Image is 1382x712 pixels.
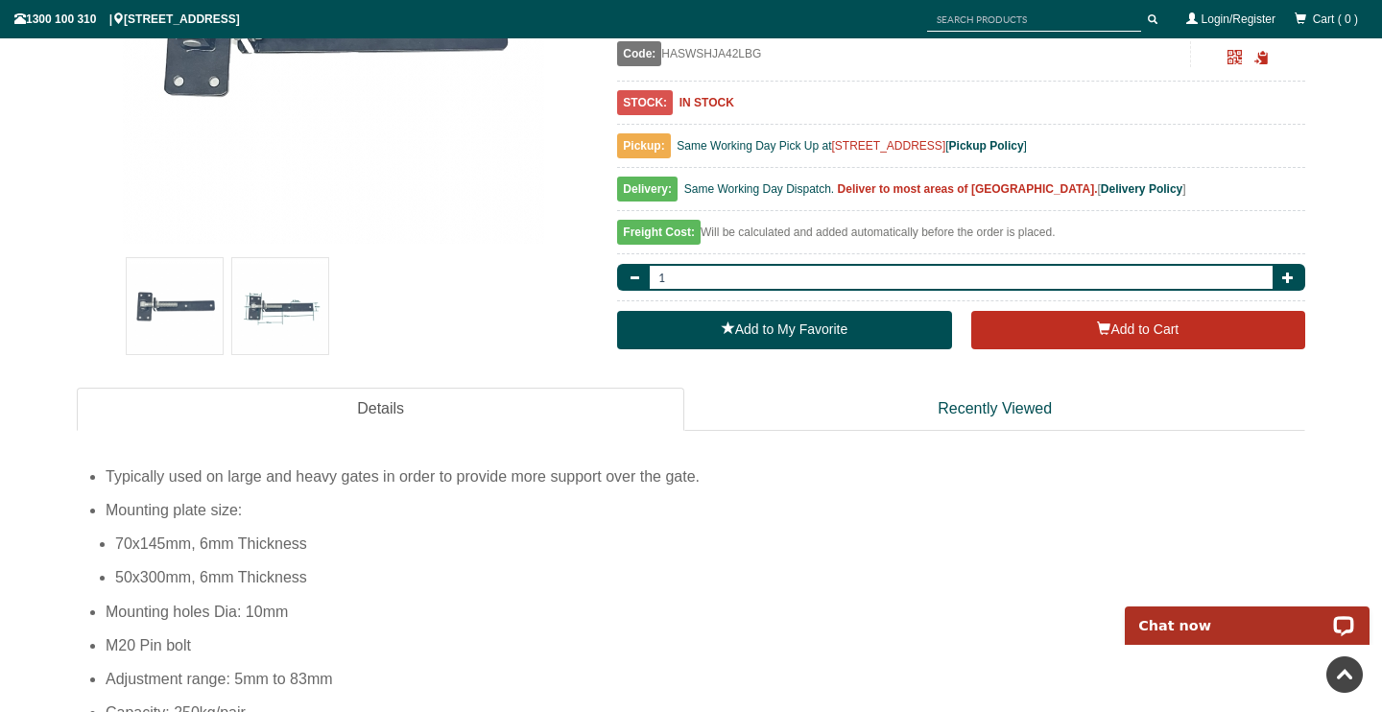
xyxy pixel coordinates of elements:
span: Same Working Day Pick Up at [ ] [677,139,1027,153]
span: Same Working Day Dispatch. [684,182,835,196]
div: Will be calculated and added automatically before the order is placed. [617,221,1305,254]
a: Login/Register [1202,12,1275,26]
li: Mounting plate size: [106,493,1305,527]
a: Pickup Policy [949,139,1024,153]
img: Adjustable Heavy Duty Strap Hinge (Black) [127,258,223,354]
span: Pickup: [617,133,670,158]
input: SEARCH PRODUCTS [927,8,1141,32]
div: [ ] [617,178,1305,211]
li: Adjustment range: 5mm to 83mm [106,662,1305,696]
span: Click to copy the URL [1254,51,1269,65]
span: 1300 100 310 | [STREET_ADDRESS] [14,12,240,26]
span: Code: [617,41,661,66]
a: Click to enlarge and scan to share. [1227,53,1242,66]
iframe: LiveChat chat widget [1112,584,1382,645]
a: Add to My Favorite [617,311,951,349]
a: Delivery Policy [1101,182,1182,196]
li: Typically used on large and heavy gates in order to provide more support over the gate. [106,460,1305,493]
a: [STREET_ADDRESS] [832,139,946,153]
span: Freight Cost: [617,220,701,245]
li: 70x145mm, 6mm Thickness [115,527,1305,560]
a: Recently Viewed [684,388,1305,431]
li: M20 Pin bolt [106,629,1305,662]
img: Adjustable Heavy Duty Strap Hinge (Black) [232,258,328,354]
b: IN STOCK [679,96,734,109]
button: Add to Cart [971,311,1305,349]
b: Deliver to most areas of [GEOGRAPHIC_DATA]. [838,182,1098,196]
span: Delivery: [617,177,678,202]
li: Mounting holes Dia: 10mm [106,595,1305,629]
span: Cart ( 0 ) [1313,12,1358,26]
a: Details [77,388,684,431]
li: 50x300mm, 6mm Thickness [115,560,1305,594]
span: STOCK: [617,90,673,115]
div: HASWSHJA42LBG [617,41,1190,66]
